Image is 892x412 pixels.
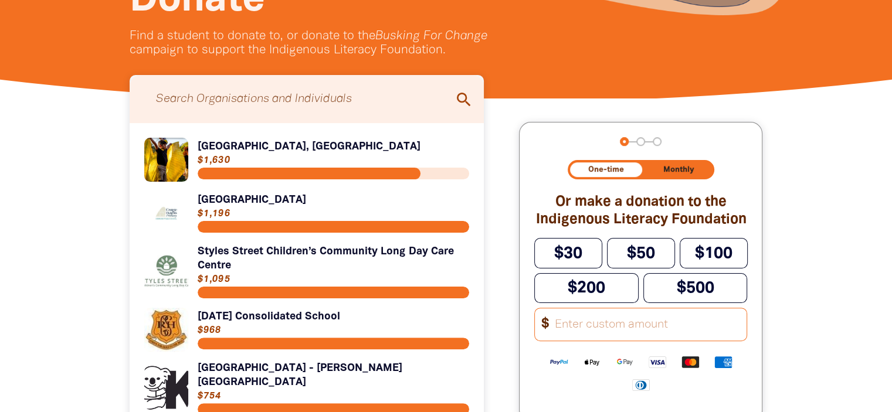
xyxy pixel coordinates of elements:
[547,308,747,341] input: Enter custom amount
[575,355,608,369] img: Apple Pay logo
[653,137,662,146] button: Navigate to step 3 of 3 to enter your payment details
[641,355,674,369] img: Visa logo
[534,193,747,229] h2: Or make a donation to the Indigenous Literacy Foundation
[554,246,582,261] span: $30
[620,137,629,146] button: Navigate to step 1 of 3 to enter your donation amount
[568,281,605,295] span: $200
[455,90,473,109] i: search
[663,166,694,173] span: Monthly
[535,313,549,336] span: $
[625,378,657,391] img: Diners Club logo
[534,238,602,268] button: $30
[627,246,655,261] span: $50
[677,281,714,295] span: $500
[707,355,740,369] img: American Express logo
[674,355,707,369] img: Mastercard logo
[570,162,643,177] button: One-time
[607,238,675,268] button: $50
[568,160,714,179] div: Donation frequency
[608,355,641,369] img: Google Pay logo
[542,355,575,369] img: Paypal logo
[643,273,748,303] button: $500
[680,238,748,268] button: $100
[130,29,540,57] p: Find a student to donate to, or donate to the campaign to support the Indigenous Literacy Foundat...
[375,30,487,42] em: Busking For Change
[695,246,732,261] span: $100
[588,166,624,173] span: One-time
[534,346,747,400] div: Available payment methods
[645,162,712,177] button: Monthly
[636,137,645,146] button: Navigate to step 2 of 3 to enter your details
[534,273,639,303] button: $200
